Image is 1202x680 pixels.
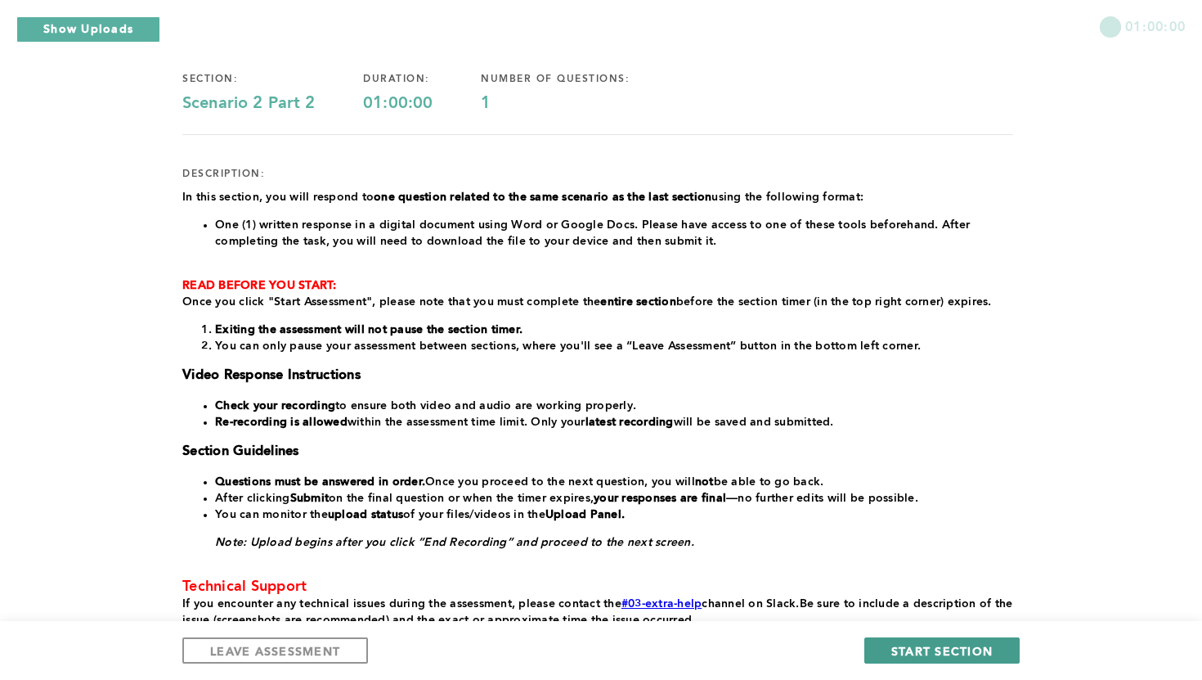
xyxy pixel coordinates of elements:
[545,509,625,520] strong: Upload Panel.
[182,367,1013,384] h3: Video Response Instructions
[695,476,714,488] strong: not
[363,94,481,114] div: 01:00:00
[182,94,363,114] div: Scenario 2 Part 2
[210,643,340,659] span: LEAVE ASSESSMENT
[585,417,674,428] strong: latest recording
[594,493,726,504] strong: your responses are final
[215,537,694,548] em: Note: Upload begins after you click “End Recording” and proceed to the next screen.
[215,338,1013,354] li: You can only pause your assessment between sections, where you'll see a “Leave Assessment” button...
[182,73,363,86] div: section:
[215,507,1013,523] li: You can monitor the of your files/videos in the
[182,637,368,664] button: LEAVE ASSESSMENT
[215,400,335,412] strong: Check your recording
[182,596,1013,628] p: Be sure to include a description of the issue (screenshots are recommended) and the exact or appr...
[16,16,160,43] button: Show Uploads
[481,94,678,114] div: 1
[215,417,348,428] strong: Re-recording is allowed
[290,493,330,504] strong: Submit
[711,191,863,203] span: using the following format:
[215,474,1013,490] li: Once you proceed to the next question, you will be able to go back.
[864,637,1020,664] button: START SECTION
[182,191,374,203] span: In this section, you will respond to
[215,476,425,488] strong: Questions must be answered in order.
[215,414,1013,430] li: within the assessment time limit. Only your will be saved and submitted.
[481,73,678,86] div: number of questions:
[1125,16,1186,35] span: 01:00:00
[182,294,1013,310] p: Once you click "Start Assessment", please note that you must complete the before the section time...
[891,643,993,659] span: START SECTION
[182,598,621,610] span: If you encounter any technical issues during the assessment, please contact the
[182,168,265,181] div: description:
[702,598,799,610] span: channel on Slack.
[215,217,1013,250] li: One (1) written response in a digital document using Word or Google Docs. Please have access to o...
[182,280,337,291] strong: READ BEFORE YOU START:
[374,191,711,203] strong: one question related to the same scenario as the last section
[600,296,676,308] strong: entire section
[215,398,1013,414] li: to ensure both video and audio are working properly.
[182,579,307,594] span: Technical Support
[363,73,481,86] div: duration:
[215,490,1013,507] li: After clicking on the final question or when the timer expires, —no further edits will be possible.
[215,324,523,335] strong: Exiting the assessment will not pause the section timer.
[182,444,1013,460] h3: Section Guidelines
[621,598,702,610] a: #03-extra-help
[328,509,403,520] strong: upload status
